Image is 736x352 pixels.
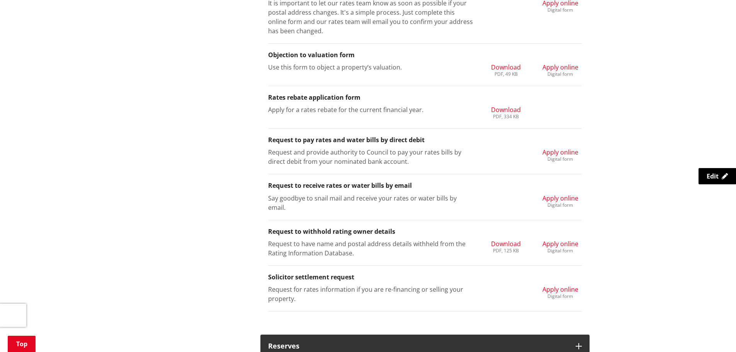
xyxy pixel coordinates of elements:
[542,148,578,156] span: Apply online
[542,239,578,253] a: Apply online Digital form
[542,148,578,162] a: Apply online Digital form
[542,240,578,248] span: Apply online
[491,240,521,248] span: Download
[268,274,582,281] h3: Solicitor settlement request
[542,194,578,207] a: Apply online Digital form
[491,72,521,77] div: PDF, 49 KB
[542,63,578,77] a: Apply online Digital form
[8,336,36,352] a: Top
[268,63,473,72] p: Use this form to object a property’s valuation.
[542,157,578,162] div: Digital form
[542,248,578,253] div: Digital form
[699,168,736,184] a: Edit
[268,182,582,189] h3: Request to receive rates or water bills by email
[542,285,578,299] a: Apply online Digital form
[491,248,521,253] div: PDF, 125 KB
[542,285,578,294] span: Apply online
[268,136,582,144] h3: Request to pay rates and water bills by direct debit
[491,105,521,114] span: Download
[542,72,578,77] div: Digital form
[268,228,582,235] h3: Request to withhold rating owner details
[542,294,578,299] div: Digital form
[542,63,578,71] span: Apply online
[700,320,728,347] iframe: Messenger Launcher
[491,114,521,119] div: PDF, 334 KB
[268,94,582,101] h3: Rates rebate application form
[268,105,473,114] p: Apply for a rates rebate for the current financial year.
[268,239,473,258] p: Request to have name and postal address details withheld from the Rating Information Database.
[491,63,521,77] a: Download PDF, 49 KB
[491,105,521,119] a: Download PDF, 334 KB
[268,194,473,212] p: Say goodbye to snail mail and receive your rates or water bills by email.
[707,172,719,180] span: Edit
[542,194,578,202] span: Apply online
[491,63,521,71] span: Download
[268,148,473,166] p: Request and provide authority to Council to pay your rates bills by direct debit from your nomina...
[268,285,473,303] p: Request for rates information if you are re-financing or selling your property.
[268,342,568,350] h3: Reserves
[491,239,521,253] a: Download PDF, 125 KB
[542,203,578,207] div: Digital form
[268,51,582,59] h3: Objection to valuation form
[542,8,578,12] div: Digital form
